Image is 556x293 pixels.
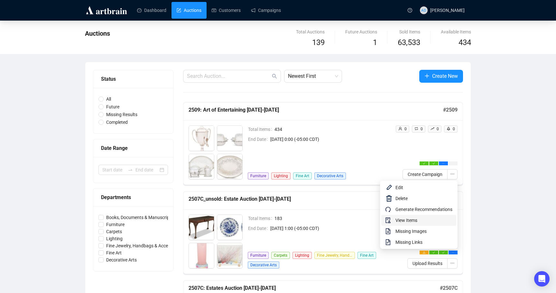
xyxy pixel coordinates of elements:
[217,243,242,268] img: 29_1.jpg
[430,8,465,13] span: [PERSON_NAME]
[437,127,439,131] span: 0
[395,228,452,235] span: Missing Images
[189,215,214,240] img: 8_1.jpg
[248,261,279,269] span: Decorative Arts
[189,154,214,179] img: 3_1.jpg
[398,28,420,35] div: Sold Items
[189,126,214,151] img: 1_1.jpg
[414,127,418,131] span: retweet
[423,251,425,254] span: warning
[104,242,185,249] span: Fine Jewelry, Handbags & Accessories
[85,5,128,15] img: logo
[450,172,455,176] span: ellipsis
[432,162,435,165] span: check
[271,252,290,259] span: Carpets
[104,96,114,103] span: All
[293,172,312,179] span: Fine Art
[177,2,201,19] a: Auctions
[104,111,140,118] span: Missing Results
[104,221,127,228] span: Furniture
[447,127,450,131] span: rocket
[248,136,270,143] span: End Date
[453,127,455,131] span: 0
[432,72,458,80] span: Create New
[419,70,463,83] button: Create New
[85,30,110,37] span: Auctions
[407,258,448,269] button: Upload Results
[101,144,165,152] div: Date Range
[373,38,377,47] span: 1
[314,252,355,259] span: Fine Jewelry, Handbags & Accessories
[443,106,458,114] h5: # 2509
[459,38,471,47] span: 434
[217,126,242,151] img: 2_1.jpg
[274,126,390,133] span: 434
[189,243,214,268] img: 28_1.jpg
[248,126,274,133] span: Total Items
[424,73,430,78] span: plus
[432,251,435,254] span: check
[442,251,445,254] span: check
[189,284,440,292] h5: 2507C: Estates Auction [DATE]-[DATE]
[251,2,281,19] a: Campaigns
[104,214,176,221] span: Books, Documents & Manuscripts
[248,225,270,232] span: End Date
[408,8,412,13] span: question-circle
[272,74,277,79] span: search
[271,172,291,179] span: Lighting
[395,206,452,213] span: Generate Recommendations
[183,102,463,185] a: 2509: Art of Entertaining [DATE]-[DATE]#2509Total Items434End Date[DATE] 0:00 (-05:00 CDT)Furnitu...
[292,252,312,259] span: Lighting
[398,127,402,131] span: user
[385,216,393,224] span: audit
[288,70,338,82] span: Newest First
[189,195,422,203] h5: 2507C_unsold: Estate Auction [DATE]-[DATE]
[101,193,165,201] div: Departments
[440,284,458,292] h5: # 2507C
[534,271,550,287] div: Open Intercom Messenger
[385,238,393,246] span: file-text
[423,162,425,165] span: check
[314,172,346,179] span: Decorative Arts
[135,166,158,173] input: End date
[412,260,442,267] span: Upload Results
[385,184,393,191] img: svg+xml;base64,PHN2ZyB4bWxucz0iaHR0cDovL3d3dy53My5vcmcvMjAwMC9zdmciIHhtbG5zOnhsaW5rPSJodHRwOi8vd3...
[385,206,393,213] span: redo
[441,28,471,35] div: Available Items
[395,217,452,224] span: View Items
[102,166,125,173] input: Start date
[357,252,376,259] span: Fine Art
[385,227,393,235] span: file-image
[217,154,242,179] img: 4_1.jpg
[248,172,269,179] span: Furniture
[217,215,242,240] img: 11_1.jpg
[104,256,139,263] span: Decorative Arts
[274,215,390,222] span: 183
[248,252,269,259] span: Furniture
[345,28,377,35] div: Future Auctions
[101,75,165,83] div: Status
[398,37,420,49] span: 63,533
[395,184,452,191] span: Edit
[450,261,455,265] span: ellipsis
[248,215,274,222] span: Total Items
[270,136,390,143] span: [DATE] 0:00 (-05:00 CDT)
[104,228,125,235] span: Carpets
[104,103,122,110] span: Future
[128,167,133,172] span: to
[189,106,443,114] h5: 2509: Art of Entertaining [DATE]-[DATE]
[212,2,241,19] a: Customers
[395,195,452,202] span: Delete
[312,38,325,47] span: 139
[452,251,454,254] span: ellipsis
[385,195,393,202] img: svg+xml;base64,PHN2ZyB4bWxucz0iaHR0cDovL3d3dy53My5vcmcvMjAwMC9zdmciIHhtbG5zOnhsaW5rPSJodHRwOi8vd3...
[395,239,452,246] span: Missing Links
[421,7,426,13] span: AD
[431,127,434,131] span: rise
[270,225,390,232] span: [DATE] 1:00 (-05:00 CDT)
[137,2,166,19] a: Dashboard
[128,167,133,172] span: swap-right
[187,72,271,80] input: Search Auction...
[421,127,423,131] span: 0
[296,28,325,35] div: Total Auctions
